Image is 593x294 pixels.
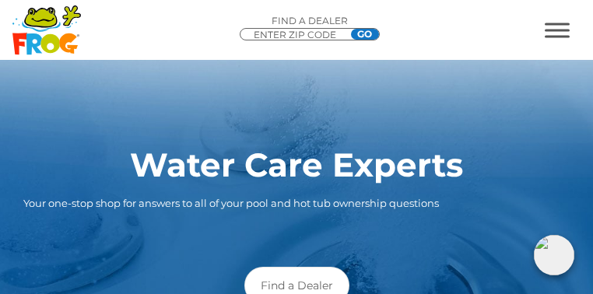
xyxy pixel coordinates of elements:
[240,14,380,28] p: Find A Dealer
[23,195,570,211] p: Your one-stop shop for answers to all of your pool and hot tub ownership questions
[545,23,570,37] button: MENU
[23,146,570,184] h1: Water Care Experts
[252,29,346,41] input: Zip Code Form
[351,29,379,40] input: GO
[534,235,574,275] img: openIcon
